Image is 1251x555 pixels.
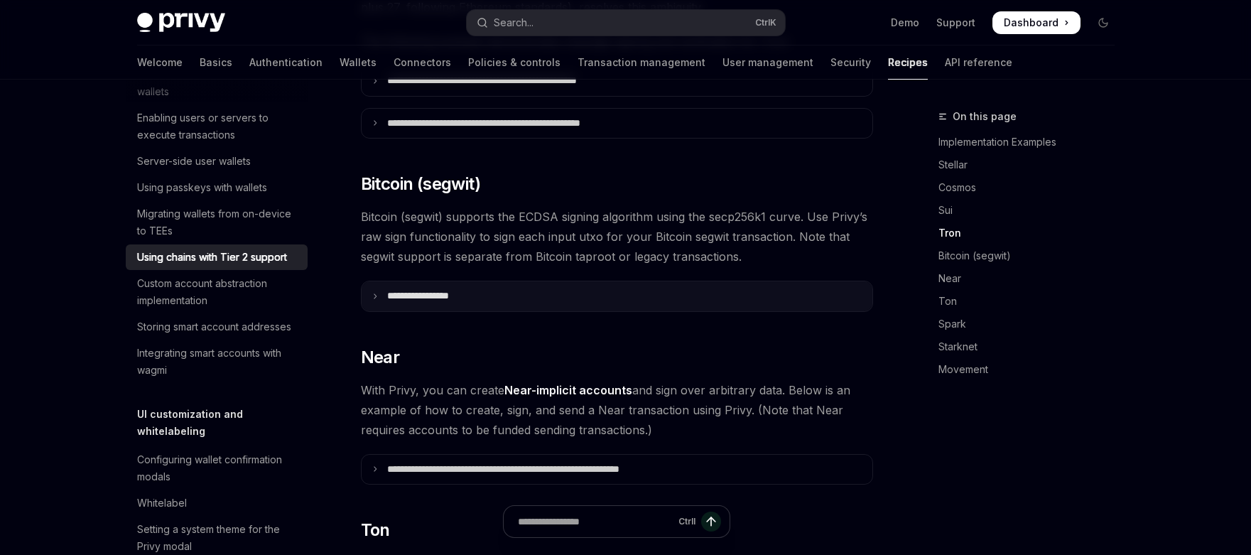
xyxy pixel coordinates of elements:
[394,45,451,80] a: Connectors
[938,222,1126,244] a: Tron
[945,45,1012,80] a: API reference
[361,173,480,195] span: Bitcoin (segwit)
[518,506,673,537] input: Ask a question...
[361,207,873,266] span: Bitcoin (segwit) supports the ECDSA signing algorithm using the secp256k1 curve. Use Privy’s raw ...
[938,313,1126,335] a: Spark
[938,358,1126,381] a: Movement
[137,495,187,512] div: Whitelabel
[137,109,299,144] div: Enabling users or servers to execute transactions
[126,149,308,174] a: Server-side user wallets
[126,271,308,313] a: Custom account abstraction implementation
[137,318,291,335] div: Storing smart account addresses
[137,521,299,555] div: Setting a system theme for the Privy modal
[888,45,928,80] a: Recipes
[126,490,308,516] a: Whitelabel
[891,16,919,30] a: Demo
[468,45,560,80] a: Policies & controls
[938,199,1126,222] a: Sui
[361,380,873,440] span: With Privy, you can create and sign over arbitrary data. Below is an example of how to create, si...
[126,244,308,270] a: Using chains with Tier 2 support
[137,45,183,80] a: Welcome
[938,244,1126,267] a: Bitcoin (segwit)
[249,45,323,80] a: Authentication
[126,314,308,340] a: Storing smart account addresses
[137,249,287,266] div: Using chains with Tier 2 support
[938,267,1126,290] a: Near
[1092,11,1115,34] button: Toggle dark mode
[504,383,632,398] a: Near-implicit accounts
[137,153,251,170] div: Server-side user wallets
[361,346,400,369] span: Near
[755,17,776,28] span: Ctrl K
[137,451,299,485] div: Configuring wallet confirmation modals
[830,45,871,80] a: Security
[126,175,308,200] a: Using passkeys with wallets
[137,13,225,33] img: dark logo
[701,512,721,532] button: Send message
[936,16,975,30] a: Support
[126,340,308,383] a: Integrating smart accounts with wagmi
[126,447,308,490] a: Configuring wallet confirmation modals
[137,205,299,239] div: Migrating wallets from on-device to TEEs
[938,335,1126,358] a: Starknet
[137,179,267,196] div: Using passkeys with wallets
[494,14,534,31] div: Search...
[200,45,232,80] a: Basics
[340,45,377,80] a: Wallets
[137,406,308,440] h5: UI customization and whitelabeling
[938,290,1126,313] a: Ton
[953,108,1017,125] span: On this page
[578,45,705,80] a: Transaction management
[938,153,1126,176] a: Stellar
[137,345,299,379] div: Integrating smart accounts with wagmi
[467,10,785,36] button: Open search
[722,45,813,80] a: User management
[126,105,308,148] a: Enabling users or servers to execute transactions
[126,201,308,244] a: Migrating wallets from on-device to TEEs
[992,11,1081,34] a: Dashboard
[1004,16,1058,30] span: Dashboard
[938,176,1126,199] a: Cosmos
[938,131,1126,153] a: Implementation Examples
[137,275,299,309] div: Custom account abstraction implementation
